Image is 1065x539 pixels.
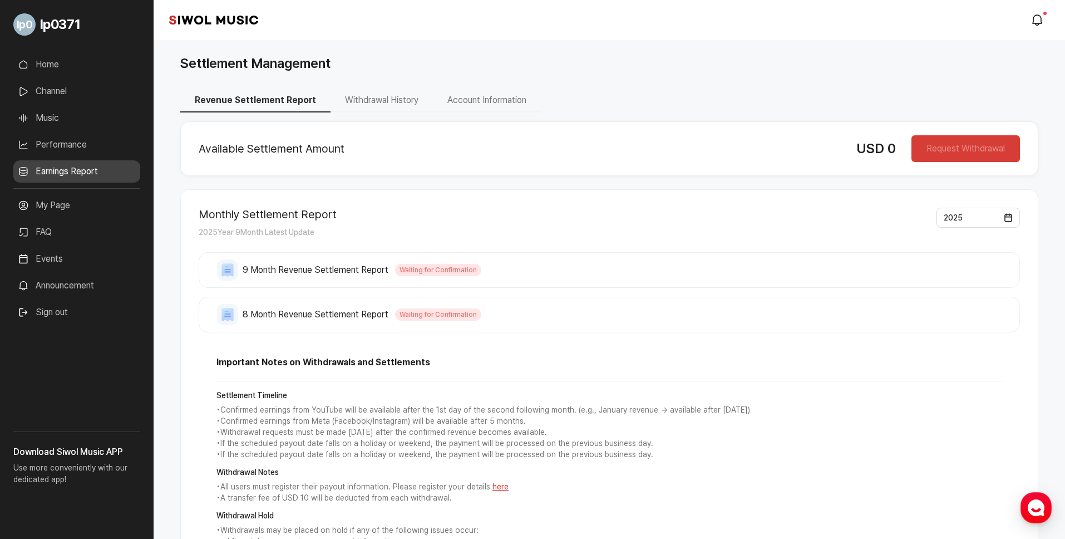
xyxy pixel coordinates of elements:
span: 8 Month Revenue Settlement Report [243,308,388,321]
a: Announcement [13,275,140,297]
a: Home [3,353,73,381]
span: Home [28,370,48,379]
p: • If the scheduled payout date falls on a holiday or weekend, the payment will be processed on th... [216,438,1002,449]
a: Earnings Report [13,160,140,183]
a: Revenue Settlement Report [180,95,331,105]
span: Waiting for Confirmation [395,308,481,321]
button: 9 Month Revenue Settlement Report Waiting for Confirmation [217,259,1002,281]
p: Use more conveniently with our dedicated app! [13,459,140,494]
button: Important Notes on Withdrawals and Settlements [216,352,1002,381]
a: Channel [13,80,140,102]
a: Withdrawal History [331,95,433,105]
a: Home [13,53,140,76]
button: 2025 [936,208,1020,228]
a: Settings [144,353,214,381]
h2: Available Settlement Amount [199,142,839,155]
p: • If the scheduled payout date falls on a holiday or weekend, the payment will be processed on th... [216,449,1002,460]
h3: Download Siwol Music APP [13,445,140,459]
a: Account Information [433,95,541,105]
button: Withdrawal History [331,89,433,112]
span: USD 0 [856,140,896,156]
button: Sign out [13,301,72,324]
p: • Withdrawals may be placed on hold if any of the following issues occur: [216,525,1002,536]
span: Messages [92,370,125,379]
button: Revenue Settlement Report [180,89,331,112]
span: 2025 [944,213,963,222]
span: Waiting for Confirmation [395,264,481,276]
p: • Withdrawal requests must be made [DATE] after the confirmed revenue becomes available. [216,427,1002,438]
a: My Page [13,194,140,217]
strong: Withdrawal Notes [216,467,1002,478]
span: Important Notes on Withdrawals and Settlements [216,356,430,369]
p: • Confirmed earnings from Meta (Facebook/Instagram) will be available after 5 months. [216,416,1002,427]
a: Go to My Profile [13,9,140,40]
button: Account Information [433,89,541,112]
h2: Monthly Settlement Report [199,208,337,221]
a: Music [13,107,140,129]
strong: Settlement Timeline [216,390,1002,401]
span: lp0371 [40,14,80,35]
h1: Settlement Management [180,53,331,73]
span: 9 Month Revenue Settlement Report [243,263,388,277]
span: Settings [165,370,192,379]
a: Events [13,248,140,270]
p: • All users must register their payout information. Please register your details [216,482,1002,493]
a: modal.notifications [1027,9,1049,31]
p: • Confirmed earnings from YouTube will be available after the 1st day of the second following mon... [216,405,1002,416]
p: • A transfer fee of USD 10 will be deducted from each withdrawal. [216,493,1002,504]
a: FAQ [13,221,140,243]
strong: Withdrawal Hold [216,511,1002,522]
button: 8 Month Revenue Settlement Report Waiting for Confirmation [217,304,1002,325]
span: 2025 Year 9 Month Latest Update [199,228,314,237]
a: Performance [13,134,140,156]
a: here [492,482,509,491]
a: Messages [73,353,144,381]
